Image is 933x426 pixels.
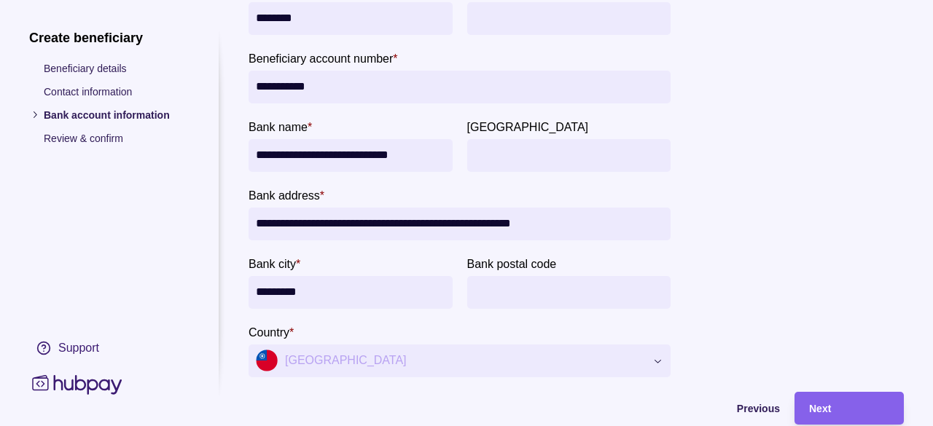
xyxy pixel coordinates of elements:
[467,258,557,270] p: Bank postal code
[249,121,308,133] p: Bank name
[475,2,664,35] input: Routing code
[44,106,190,122] p: Bank account information
[467,121,589,133] p: [GEOGRAPHIC_DATA]
[467,118,589,135] label: Bank province
[249,52,393,65] p: Beneficiary account number
[29,332,190,363] a: Support
[29,29,190,45] h1: Create beneficiary
[249,189,320,202] p: Bank address
[737,403,780,415] span: Previous
[249,50,398,67] label: Beneficiary account number
[256,276,445,309] input: Bank city
[475,139,664,172] input: Bank province
[256,139,445,172] input: bankName
[256,2,445,35] input: BIC code
[249,392,780,425] button: Previous
[249,323,294,341] label: Country
[467,255,557,272] label: Bank postal code
[475,276,664,309] input: Bank postal code
[249,258,296,270] p: Bank city
[44,83,190,99] p: Contact information
[795,392,904,425] button: Next
[249,326,289,339] p: Country
[809,403,831,415] span: Next
[249,118,312,135] label: Bank name
[249,255,300,272] label: Bank city
[249,186,324,204] label: Bank address
[256,208,663,240] input: Bank address
[58,339,99,355] div: Support
[256,71,663,103] input: Beneficiary account number
[44,60,190,76] p: Beneficiary details
[44,130,190,146] p: Review & confirm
